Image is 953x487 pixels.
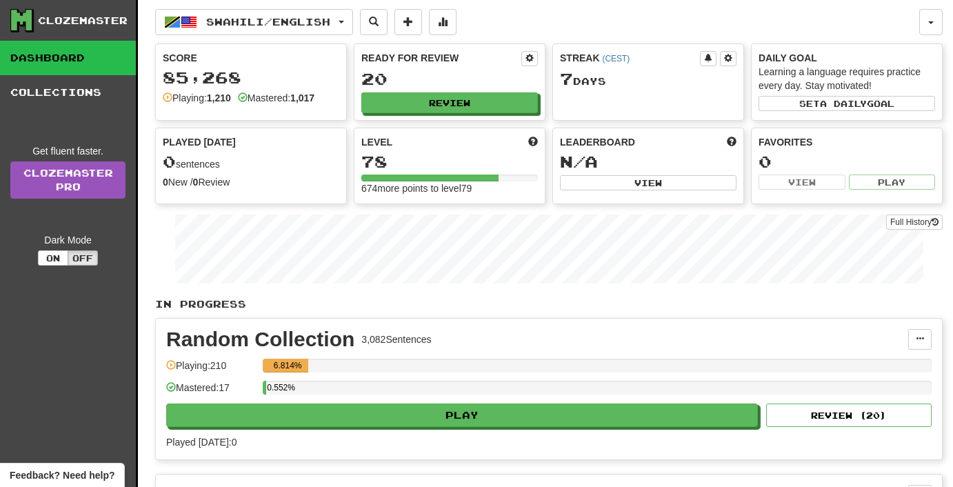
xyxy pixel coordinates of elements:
[560,152,598,171] span: N/A
[560,51,700,65] div: Streak
[759,51,935,65] div: Daily Goal
[602,54,630,63] a: (CEST)
[429,9,457,35] button: More stats
[759,175,845,190] button: View
[560,70,736,88] div: Day s
[560,135,635,149] span: Leaderboard
[10,233,126,247] div: Dark Mode
[238,91,314,105] div: Mastered:
[766,404,932,427] button: Review (20)
[759,65,935,92] div: Learning a language requires practice every day. Stay motivated!
[10,468,114,482] span: Open feedback widget
[155,9,353,35] button: Swahili/English
[820,99,867,108] span: a daily
[759,135,935,149] div: Favorites
[361,70,538,88] div: 20
[163,91,231,105] div: Playing:
[206,16,330,28] span: Swahili / English
[361,153,538,170] div: 78
[361,51,521,65] div: Ready for Review
[163,135,236,149] span: Played [DATE]
[727,135,736,149] span: This week in points, UTC
[163,177,168,188] strong: 0
[166,404,758,427] button: Play
[38,250,68,266] button: On
[166,381,256,404] div: Mastered: 17
[759,96,935,111] button: Seta dailygoal
[193,177,199,188] strong: 0
[560,69,573,88] span: 7
[886,215,943,230] button: Full History
[166,329,354,350] div: Random Collection
[163,51,339,65] div: Score
[361,181,538,195] div: 674 more points to level 79
[361,332,431,346] div: 3,082 Sentences
[290,92,314,103] strong: 1,017
[759,153,935,170] div: 0
[360,9,388,35] button: Search sentences
[163,175,339,189] div: New / Review
[155,297,943,311] p: In Progress
[560,175,736,190] button: View
[166,437,237,448] span: Played [DATE]: 0
[849,175,936,190] button: Play
[10,144,126,158] div: Get fluent faster.
[528,135,538,149] span: Score more points to level up
[207,92,231,103] strong: 1,210
[163,69,339,86] div: 85,268
[38,14,128,28] div: Clozemaster
[361,135,392,149] span: Level
[68,250,98,266] button: Off
[163,153,339,171] div: sentences
[361,92,538,113] button: Review
[163,152,176,171] span: 0
[166,359,256,381] div: Playing: 210
[267,359,308,372] div: 6.814%
[394,9,422,35] button: Add sentence to collection
[10,161,126,199] a: ClozemasterPro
